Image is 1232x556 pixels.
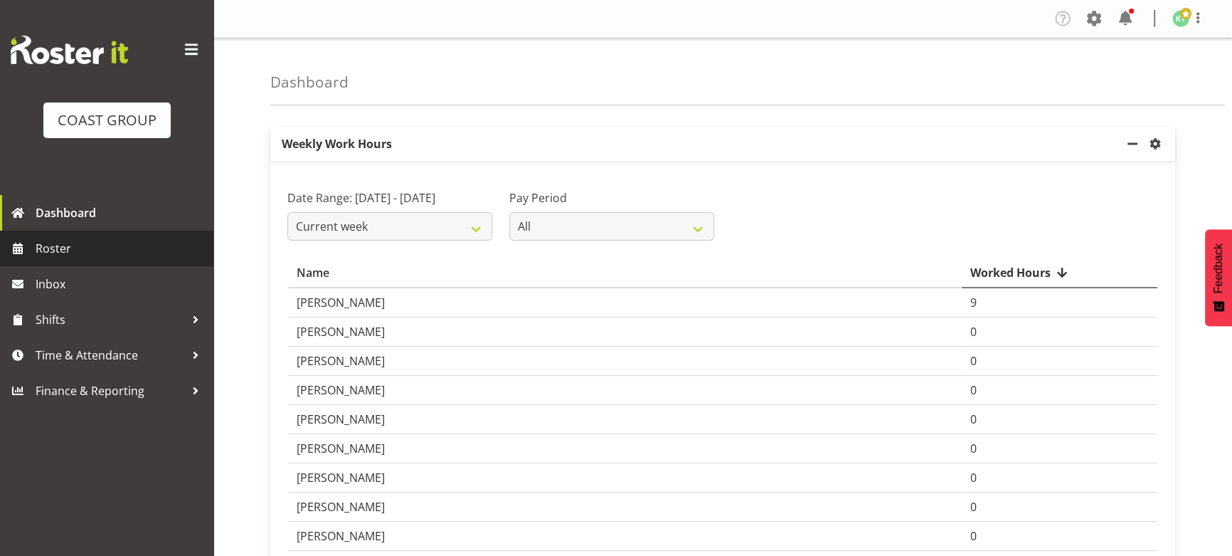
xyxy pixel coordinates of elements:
td: [PERSON_NAME] [288,434,962,463]
span: 0 [970,353,977,369]
span: Feedback [1212,243,1225,293]
span: Worked Hours [970,264,1051,281]
span: Shifts [36,309,185,330]
h4: Dashboard [270,74,349,90]
span: Roster [36,238,206,259]
img: kade-tiatia1141.jpg [1172,10,1189,27]
td: [PERSON_NAME] [288,347,962,376]
span: 9 [970,295,977,310]
span: 0 [970,324,977,340]
button: Feedback - Show survey [1205,229,1232,326]
td: [PERSON_NAME] [288,493,962,522]
td: [PERSON_NAME] [288,318,962,347]
span: Name [297,264,329,281]
span: Dashboard [36,202,206,224]
span: 0 [970,470,977,486]
span: Finance & Reporting [36,380,185,402]
span: 0 [970,499,977,515]
span: 0 [970,382,977,398]
span: 0 [970,528,977,544]
label: Pay Period [509,189,714,206]
label: Date Range: [DATE] - [DATE] [287,189,492,206]
td: [PERSON_NAME] [288,522,962,551]
td: [PERSON_NAME] [288,405,962,434]
span: Time & Attendance [36,345,185,366]
a: settings [1147,135,1169,152]
span: 0 [970,411,977,427]
td: [PERSON_NAME] [288,376,962,405]
p: Weekly Work Hours [270,127,1124,161]
td: [PERSON_NAME] [288,463,962,493]
div: COAST GROUP [58,110,156,131]
a: minimize [1124,127,1147,161]
td: [PERSON_NAME] [288,288,962,318]
img: Rosterit website logo [11,36,128,64]
span: Inbox [36,273,206,295]
span: 0 [970,441,977,456]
